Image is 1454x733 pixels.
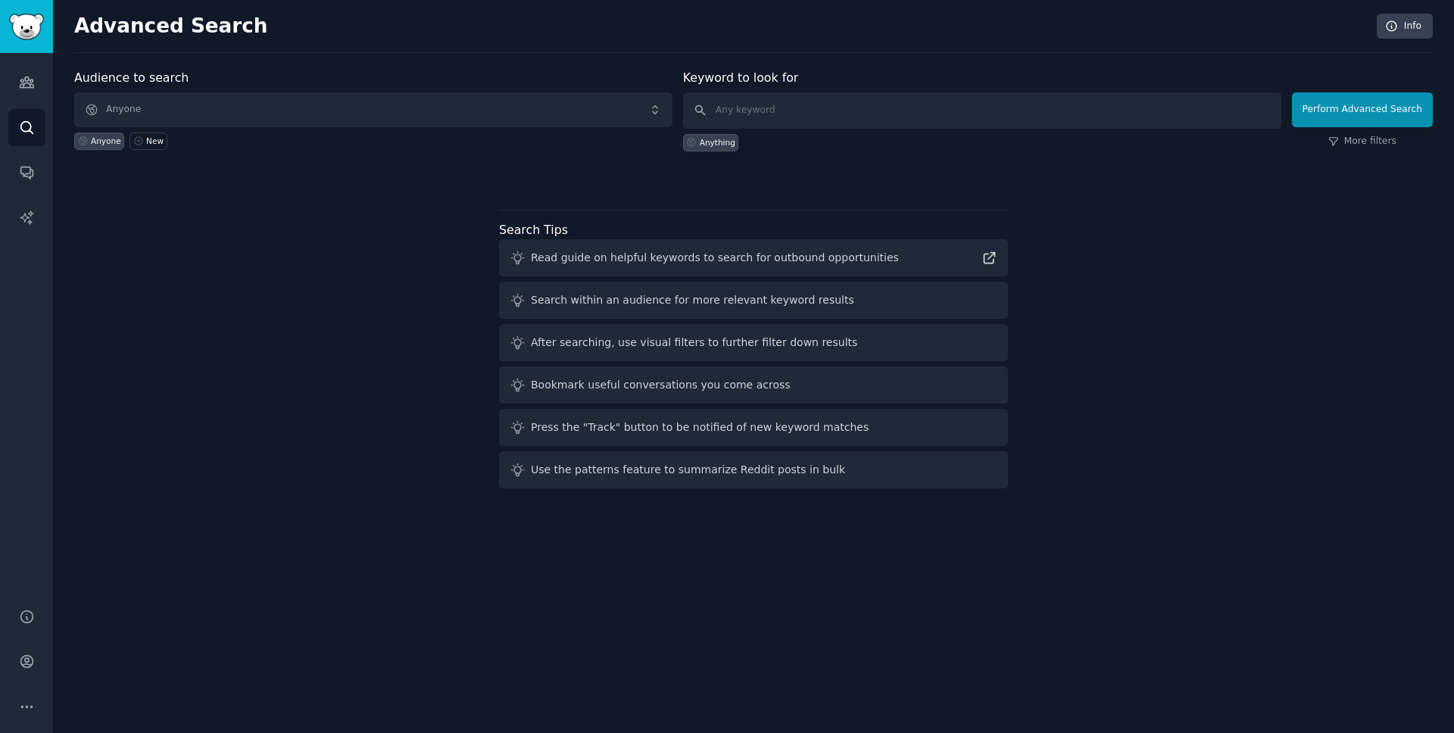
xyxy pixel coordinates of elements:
div: Search within an audience for more relevant keyword results [531,292,854,308]
button: Perform Advanced Search [1292,92,1433,127]
div: Anything [700,137,735,148]
img: GummySearch logo [9,14,44,40]
div: Anyone [91,136,121,146]
div: Press the "Track" button to be notified of new keyword matches [531,420,869,435]
div: Read guide on helpful keywords to search for outbound opportunities [531,250,899,266]
a: New [129,133,167,150]
h2: Advanced Search [74,14,1368,39]
label: Audience to search [74,70,189,85]
div: Use the patterns feature to summarize Reddit posts in bulk [531,462,845,478]
label: Search Tips [499,223,568,237]
a: More filters [1328,135,1396,148]
div: After searching, use visual filters to further filter down results [531,335,857,351]
div: Bookmark useful conversations you come across [531,377,791,393]
div: New [146,136,164,146]
label: Keyword to look for [683,70,799,85]
a: Info [1377,14,1433,39]
input: Any keyword [683,92,1281,129]
button: Anyone [74,92,672,127]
